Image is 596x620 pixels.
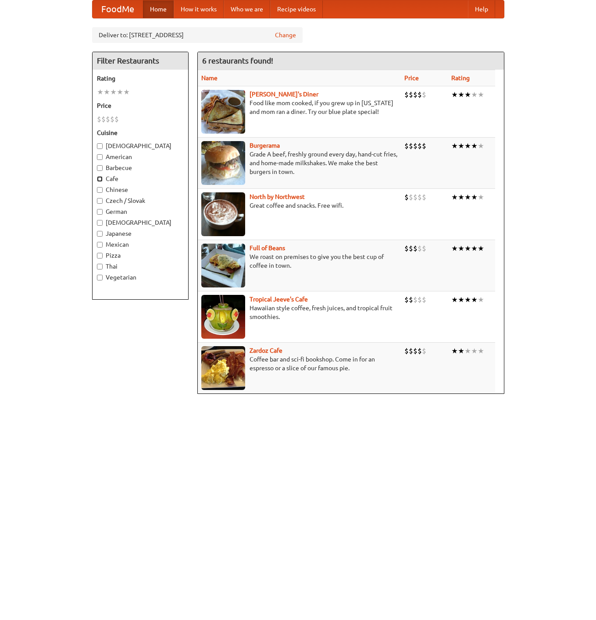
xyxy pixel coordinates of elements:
[110,87,117,97] li: ★
[471,141,478,151] li: ★
[458,192,464,202] li: ★
[114,114,119,124] li: $
[451,346,458,356] li: ★
[409,90,413,99] li: $
[451,295,458,305] li: ★
[93,52,188,70] h4: Filter Restaurants
[201,192,245,236] img: north.jpg
[418,192,422,202] li: $
[471,90,478,99] li: ★
[458,141,464,151] li: ★
[464,295,471,305] li: ★
[97,251,184,260] label: Pizza
[201,99,397,116] p: Food like mom cooked, if you grew up in [US_STATE] and mom ran a diner. Try our blue plate special!
[250,347,282,354] a: Zardoz Cafe
[93,0,143,18] a: FoodMe
[458,244,464,253] li: ★
[471,244,478,253] li: ★
[201,90,245,134] img: sallys.jpg
[404,192,409,202] li: $
[97,207,184,216] label: German
[458,346,464,356] li: ★
[97,220,103,226] input: [DEMOGRAPHIC_DATA]
[422,244,426,253] li: $
[413,295,418,305] li: $
[471,295,478,305] li: ★
[97,196,184,205] label: Czech / Slovak
[201,355,397,372] p: Coffee bar and sci-fi bookshop. Come in for an espresso or a slice of our famous pie.
[92,27,303,43] div: Deliver to: [STREET_ADDRESS]
[464,244,471,253] li: ★
[97,163,184,172] label: Barbecue
[451,74,470,81] a: Rating
[123,87,130,97] li: ★
[422,346,426,356] li: $
[409,244,413,253] li: $
[413,90,418,99] li: $
[464,346,471,356] li: ★
[458,295,464,305] li: ★
[97,87,103,97] li: ★
[97,114,101,124] li: $
[418,244,422,253] li: $
[404,295,409,305] li: $
[97,240,184,249] label: Mexican
[418,90,422,99] li: $
[97,231,103,237] input: Japanese
[250,244,285,252] a: Full of Beans
[413,346,418,356] li: $
[418,141,422,151] li: $
[97,262,184,271] label: Thai
[97,229,184,238] label: Japanese
[250,91,318,98] a: [PERSON_NAME]'s Diner
[201,150,397,176] p: Grade A beef, freshly ground every day, hand-cut fries, and home-made milkshakes. We make the bes...
[404,346,409,356] li: $
[97,74,184,83] h5: Rating
[409,295,413,305] li: $
[97,128,184,137] h5: Cuisine
[478,346,484,356] li: ★
[422,90,426,99] li: $
[464,192,471,202] li: ★
[422,295,426,305] li: $
[97,185,184,194] label: Chinese
[250,193,305,200] b: North by Northwest
[464,90,471,99] li: ★
[201,346,245,390] img: zardoz.jpg
[418,295,422,305] li: $
[97,142,184,150] label: [DEMOGRAPHIC_DATA]
[409,141,413,151] li: $
[413,141,418,151] li: $
[275,31,296,39] a: Change
[404,74,419,81] a: Price
[409,346,413,356] li: $
[201,252,397,270] p: We roast on premises to give you the best cup of coffee in town.
[471,346,478,356] li: ★
[451,244,458,253] li: ★
[464,141,471,151] li: ★
[201,201,397,210] p: Great coffee and snacks. Free wifi.
[451,141,458,151] li: ★
[418,346,422,356] li: $
[97,273,184,282] label: Vegetarian
[97,101,184,110] h5: Price
[422,141,426,151] li: $
[404,90,409,99] li: $
[201,244,245,287] img: beans.jpg
[201,74,218,81] a: Name
[422,192,426,202] li: $
[413,192,418,202] li: $
[97,253,103,259] input: Pizza
[97,152,184,161] label: American
[224,0,270,18] a: Who we are
[404,244,409,253] li: $
[478,244,484,253] li: ★
[478,295,484,305] li: ★
[106,114,110,124] li: $
[97,176,103,182] input: Cafe
[250,296,308,303] a: Tropical Jeeve's Cafe
[97,209,103,215] input: German
[143,0,174,18] a: Home
[404,141,409,151] li: $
